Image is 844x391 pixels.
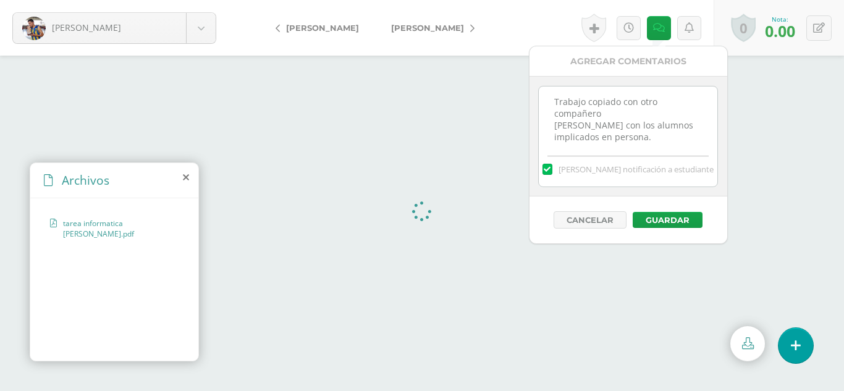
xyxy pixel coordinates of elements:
[554,211,627,229] button: Cancelar
[530,46,727,77] div: Agregar Comentarios
[63,218,172,239] span: tarea informatica [PERSON_NAME].pdf
[286,23,359,33] span: [PERSON_NAME]
[22,17,46,40] img: 9218ae57d867f3f2224a6f586e088ab8.png
[13,13,216,43] a: [PERSON_NAME]
[539,86,717,148] textarea: Trabajo copiado con otro compañero [PERSON_NAME] con los alumnos implicados en persona.
[559,164,714,175] span: [PERSON_NAME] notificación a estudiante
[765,20,795,41] span: 0.00
[52,22,121,33] span: [PERSON_NAME]
[62,172,109,188] span: Archivos
[765,15,795,23] div: Nota:
[731,14,756,42] a: 0
[375,13,484,43] a: [PERSON_NAME]
[266,13,375,43] a: [PERSON_NAME]
[183,172,189,182] i: close
[633,212,703,228] button: Guardar
[391,23,464,33] span: [PERSON_NAME]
